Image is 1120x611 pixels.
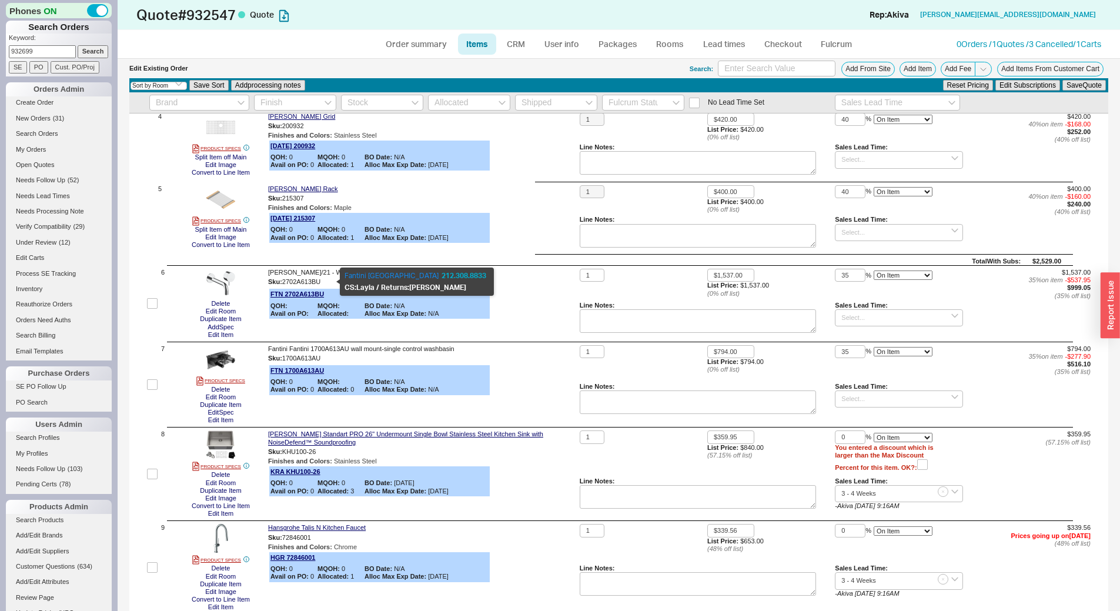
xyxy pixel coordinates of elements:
input: SE [9,61,27,74]
a: New Orders(31) [6,112,112,125]
a: Fulcrum [813,34,861,55]
div: Line Notes: [580,143,817,151]
div: Line Notes: [580,302,817,309]
span: Sku: [268,448,282,455]
span: ( 29 ) [73,223,85,230]
b: MQOH: [317,378,340,385]
a: Packages [590,34,646,55]
button: Convert to Line Item [188,241,253,249]
div: Total With Subs : [972,258,1021,265]
b: Allocated: [317,386,349,393]
a: Add/Edit Suppliers [6,545,112,557]
button: Edit Image [202,495,240,502]
div: Orders Admin [6,82,112,96]
span: [PERSON_NAME]/21 - Wall-mount single-control washbasin mixer - Chrome [268,269,487,276]
input: Finish [254,95,336,111]
svg: open menu [951,489,958,494]
i: ( 0 % off list) [707,366,740,373]
b: Finishes and Colors : [268,132,332,139]
span: KHU100-26 [282,448,316,455]
span: 0 [270,153,317,161]
b: List Price: [707,358,738,365]
img: 200932_lg_td4dzc [206,113,235,142]
span: N/A [365,310,439,318]
div: Purchase Orders [6,366,112,380]
div: Sales Lead Time: [835,143,962,151]
a: Search Billing [6,329,112,342]
span: 1 [317,234,365,242]
div: Sales Lead Time: [835,478,962,485]
span: Pending Certs [16,480,57,488]
a: Needs Lead Times [6,190,112,202]
a: Needs Follow Up(52) [6,174,112,186]
a: PRODUCT SPECS [192,144,241,153]
span: 0 [317,153,365,161]
a: Add/Edit Attributes [6,576,112,588]
button: EditSpec [204,409,237,416]
b: List Price: [707,198,738,205]
span: 215307 [282,194,304,201]
a: [PERSON_NAME] Standart PRO 26" Undermount Single Bowl Stainless Steel Kitchen Sink with NoiseDefe... [268,430,575,446]
div: ( 57.15 % off list) [963,439,1091,446]
button: Save Sort [189,80,229,91]
b: Finishes and Colors : [268,204,332,211]
a: Needs Processing Note [6,205,112,218]
a: PRODUCT SPECS [192,462,241,471]
div: Line Notes: [580,383,817,390]
div: $420.00 [707,126,835,141]
span: Needs Follow Up [16,465,65,472]
div: $400.00 [707,198,835,213]
img: v_qx6mnx [206,345,235,374]
input: Select... [835,224,962,241]
span: N/A [365,302,435,310]
button: Edit Room [202,573,239,580]
span: $420.00 [1067,113,1091,120]
div: Stainless Steel [268,132,575,139]
span: 5 [158,185,162,251]
h1: Search Orders [6,21,112,34]
span: 2702A613BU [282,278,320,285]
span: 1700A613AU [282,354,320,361]
svg: open menu [951,577,958,582]
div: Line Notes: [580,478,817,485]
b: Finishes and Colors : [268,458,332,465]
a: Under Review(12) [6,236,112,249]
b: Avail on PO: [270,161,309,168]
span: Customer Questions [16,563,75,570]
span: % [865,115,871,123]
button: Convert to Line Item [188,169,253,176]
button: Edit Image [202,588,240,596]
b: QOH: [270,226,287,233]
span: Add Items From Customer Cart [1001,65,1099,73]
span: 0 [317,479,365,487]
span: ( 31 ) [53,115,65,122]
a: [PERSON_NAME] Rack [268,185,338,193]
span: $252.00 [1067,128,1091,135]
a: PRODUCT SPECS [192,216,241,226]
svg: open menu [951,313,958,318]
span: Fantini Fantini 1700A613AU wall mount-single control washbasin [268,345,454,353]
a: FTN 2702A613BU [270,291,324,298]
a: Hansgrohe Talis N Kitchen Faucet [268,524,366,532]
p: Keyword: [9,34,112,45]
svg: open menu [586,101,593,105]
a: [DATE] 215307 [270,215,315,222]
button: Split Item off Main [192,226,250,233]
b: List Price: [707,444,738,451]
button: Edit Subscriptions [995,80,1060,91]
span: ( 12 ) [59,239,71,246]
span: Sku: [268,122,282,129]
span: $240.00 [1067,201,1091,208]
div: $2,529.00 [1032,258,1061,265]
span: New Orders [16,115,51,122]
a: Reauthorize Orders [6,298,112,310]
button: Delete [208,471,234,479]
svg: open menu [951,156,958,161]
span: - $537.95 [1065,276,1091,284]
svg: open menu [673,101,680,105]
div: Maple [268,204,575,212]
a: PO Search [6,396,112,409]
b: Avail on PO: [270,310,309,317]
input: Qty [580,345,604,359]
div: Line Notes: [580,216,817,223]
